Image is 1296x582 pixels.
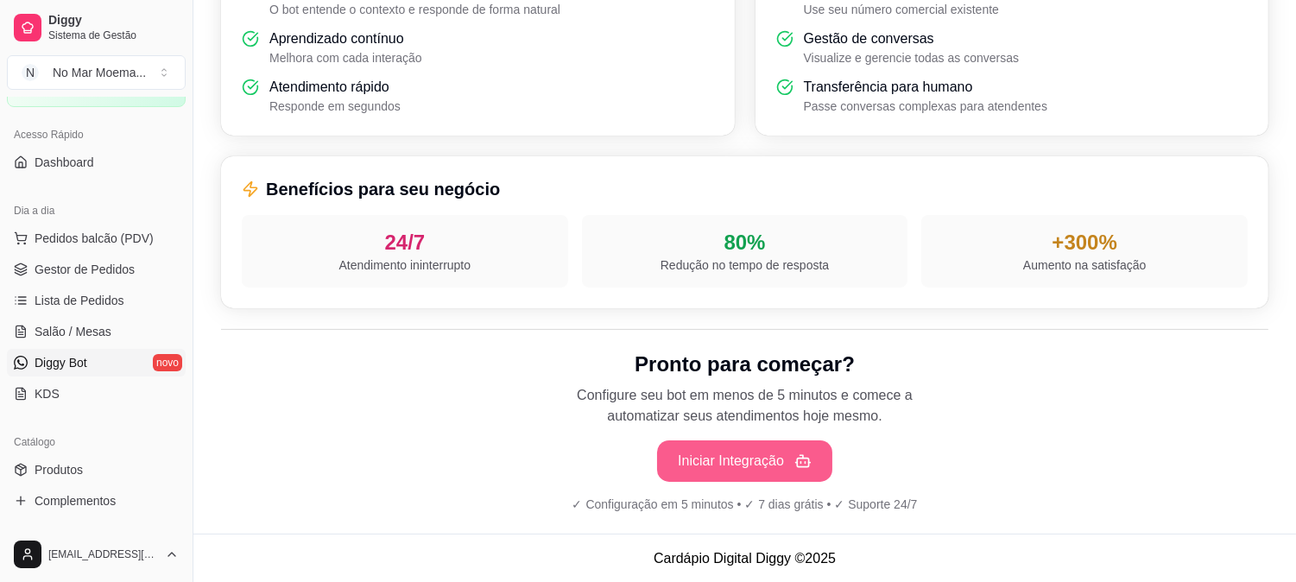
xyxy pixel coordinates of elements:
span: Complementos [35,492,116,509]
a: DiggySistema de Gestão [7,7,186,48]
a: Gestor de Pedidos [7,256,186,283]
span: Diggy [48,13,179,28]
button: Select a team [7,55,186,90]
span: Sistema de Gestão [48,28,179,42]
button: Iniciar Integração [657,440,832,482]
a: Produtos [7,456,186,484]
a: Dashboard [7,149,186,176]
span: Gestor de Pedidos [35,261,135,278]
div: Dia a dia [7,197,186,225]
span: KDS [35,385,60,402]
div: 24/7 [256,229,554,256]
p: ✓ Configuração em 5 minutos • ✓ 7 dias grátis • ✓ Suporte 24/7 [221,496,1268,513]
h2: Pronto para começar? [221,351,1268,378]
h3: Benefícios para seu negócio [242,177,1248,201]
span: Lista de Pedidos [35,292,124,309]
button: Pedidos balcão (PDV) [7,225,186,252]
div: No Mar Moema ... [53,64,146,81]
span: Pedidos balcão (PDV) [35,230,154,247]
p: Atendimento rápido [269,77,401,98]
p: Aprendizado contínuo [269,28,422,49]
p: Redução no tempo de resposta [596,256,895,274]
span: Produtos [35,461,83,478]
p: Gestão de conversas [804,28,1020,49]
p: Passe conversas complexas para atendentes [804,98,1048,115]
a: Diggy Botnovo [7,349,186,376]
a: KDS [7,380,186,408]
span: Salão / Mesas [35,323,111,340]
p: Use seu número comercial existente [804,1,999,18]
p: Aumento na satisfação [935,256,1234,274]
span: N [22,64,39,81]
p: Melhora com cada interação [269,49,422,66]
span: [EMAIL_ADDRESS][DOMAIN_NAME] [48,547,158,561]
a: Complementos [7,487,186,515]
p: Visualize e gerencie todas as conversas [804,49,1020,66]
p: Transferência para humano [804,77,1048,98]
a: Lista de Pedidos [7,287,186,314]
button: [EMAIL_ADDRESS][DOMAIN_NAME] [7,534,186,575]
p: Responde em segundos [269,98,401,115]
a: Salão / Mesas [7,318,186,345]
div: 80% [596,229,895,256]
p: Atendimento ininterrupto [256,256,554,274]
span: Dashboard [35,154,94,171]
span: Diggy Bot [35,354,87,371]
p: O bot entende o contexto e responde de forma natural [269,1,560,18]
p: Configure seu bot em menos de 5 minutos e comece a automatizar seus atendimentos hoje mesmo. [552,385,939,427]
div: Catálogo [7,428,186,456]
div: +300% [935,229,1234,256]
div: Acesso Rápido [7,121,186,149]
